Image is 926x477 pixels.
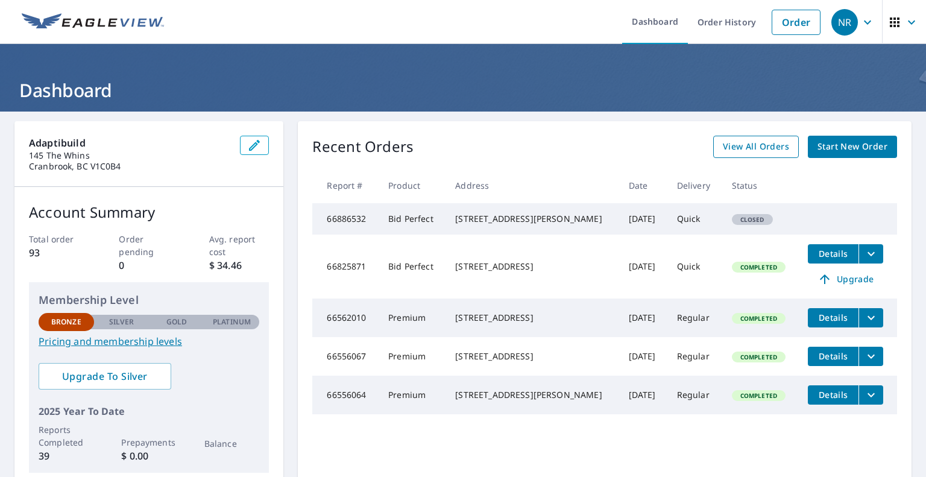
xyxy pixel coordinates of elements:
td: [DATE] [619,376,667,414]
button: filesDropdownBtn-66556067 [858,347,883,366]
div: [STREET_ADDRESS] [455,350,609,362]
a: Order [772,10,820,35]
p: Balance [204,437,260,450]
span: Closed [733,215,772,224]
a: Pricing and membership levels [39,334,259,349]
p: Silver [109,317,134,327]
p: Gold [166,317,187,327]
td: [DATE] [619,337,667,376]
span: Details [815,248,851,259]
p: Recent Orders [312,136,414,158]
p: Avg. report cost [209,233,269,258]
p: Cranbrook, BC V1C0B4 [29,161,230,172]
a: View All Orders [713,136,799,158]
span: Completed [733,314,784,323]
a: Start New Order [808,136,897,158]
td: Regular [667,337,722,376]
span: Upgrade [815,272,876,286]
td: Regular [667,376,722,414]
button: detailsBtn-66825871 [808,244,858,264]
td: [DATE] [619,235,667,299]
p: 93 [29,245,89,260]
td: Premium [379,299,446,337]
button: filesDropdownBtn-66556064 [858,385,883,405]
td: 66886532 [312,203,379,235]
th: Status [722,168,799,203]
td: 66825871 [312,235,379,299]
th: Delivery [667,168,722,203]
a: Upgrade To Silver [39,363,171,390]
span: Start New Order [817,139,887,154]
p: Total order [29,233,89,245]
p: 145 The Whins [29,150,230,161]
p: Prepayments [121,436,177,449]
span: Details [815,350,851,362]
td: Premium [379,376,446,414]
p: Bronze [51,317,81,327]
p: Adaptibuild [29,136,230,150]
p: Platinum [213,317,251,327]
div: [STREET_ADDRESS] [455,261,609,273]
span: View All Orders [723,139,789,154]
th: Product [379,168,446,203]
p: 39 [39,449,94,463]
td: Premium [379,337,446,376]
a: Upgrade [808,270,883,289]
td: [DATE] [619,203,667,235]
span: Upgrade To Silver [48,370,162,383]
h1: Dashboard [14,78,912,103]
td: Regular [667,299,722,337]
th: Address [446,168,619,203]
div: [STREET_ADDRESS] [455,312,609,324]
p: $ 34.46 [209,258,269,273]
span: Completed [733,391,784,400]
span: Completed [733,263,784,271]
button: detailsBtn-66562010 [808,308,858,327]
span: Completed [733,353,784,361]
button: detailsBtn-66556064 [808,385,858,405]
td: 66562010 [312,299,379,337]
div: [STREET_ADDRESS][PERSON_NAME] [455,389,609,401]
p: 0 [119,258,179,273]
th: Report # [312,168,379,203]
p: Membership Level [39,292,259,308]
td: [DATE] [619,299,667,337]
td: Quick [667,235,722,299]
img: EV Logo [22,13,164,31]
td: 66556064 [312,376,379,414]
td: Bid Perfect [379,203,446,235]
button: detailsBtn-66556067 [808,347,858,366]
button: filesDropdownBtn-66562010 [858,308,883,327]
span: Details [815,312,851,323]
p: $ 0.00 [121,449,177,463]
p: 2025 Year To Date [39,404,259,419]
div: NR [831,9,858,36]
th: Date [619,168,667,203]
div: [STREET_ADDRESS][PERSON_NAME] [455,213,609,225]
td: 66556067 [312,337,379,376]
p: Reports Completed [39,423,94,449]
button: filesDropdownBtn-66825871 [858,244,883,264]
td: Bid Perfect [379,235,446,299]
span: Details [815,389,851,400]
p: Order pending [119,233,179,258]
td: Quick [667,203,722,235]
p: Account Summary [29,201,269,223]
